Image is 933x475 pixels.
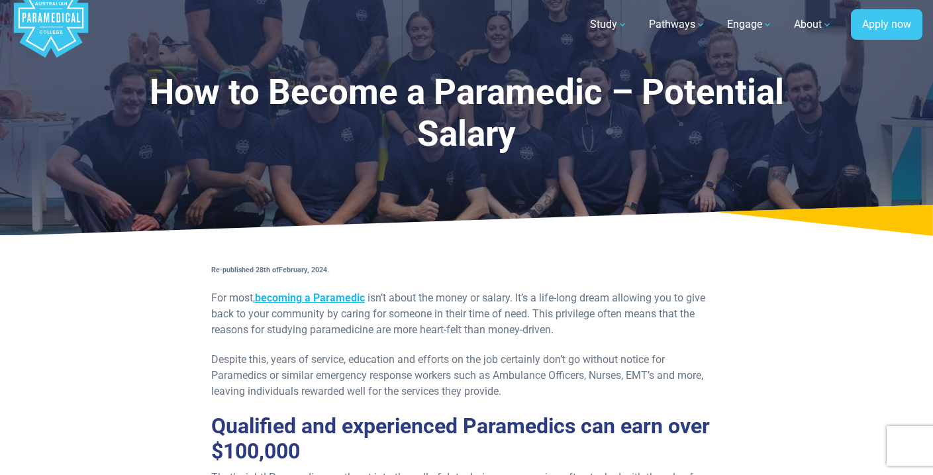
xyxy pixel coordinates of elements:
p: For most, isn’t about the money or salary. It’s a life-long dream allowing you to give back to yo... [211,290,722,338]
a: Apply now [851,9,922,40]
a: Engage [719,6,781,43]
h1: How to Become a Paramedic – Potential Salary [125,72,809,156]
h2: Qualified and experienced Paramedics can earn over $100,000 [211,413,722,464]
a: Pathways [641,6,714,43]
a: About [786,6,840,43]
p: Despite this, years of service, education and efforts on the job certainly don’t go without notic... [211,352,722,399]
a: Study [582,6,636,43]
strong: Re-published 28th of , 2024. [211,266,329,274]
b: February [279,266,307,274]
a: becoming a Paramedic [255,291,365,304]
